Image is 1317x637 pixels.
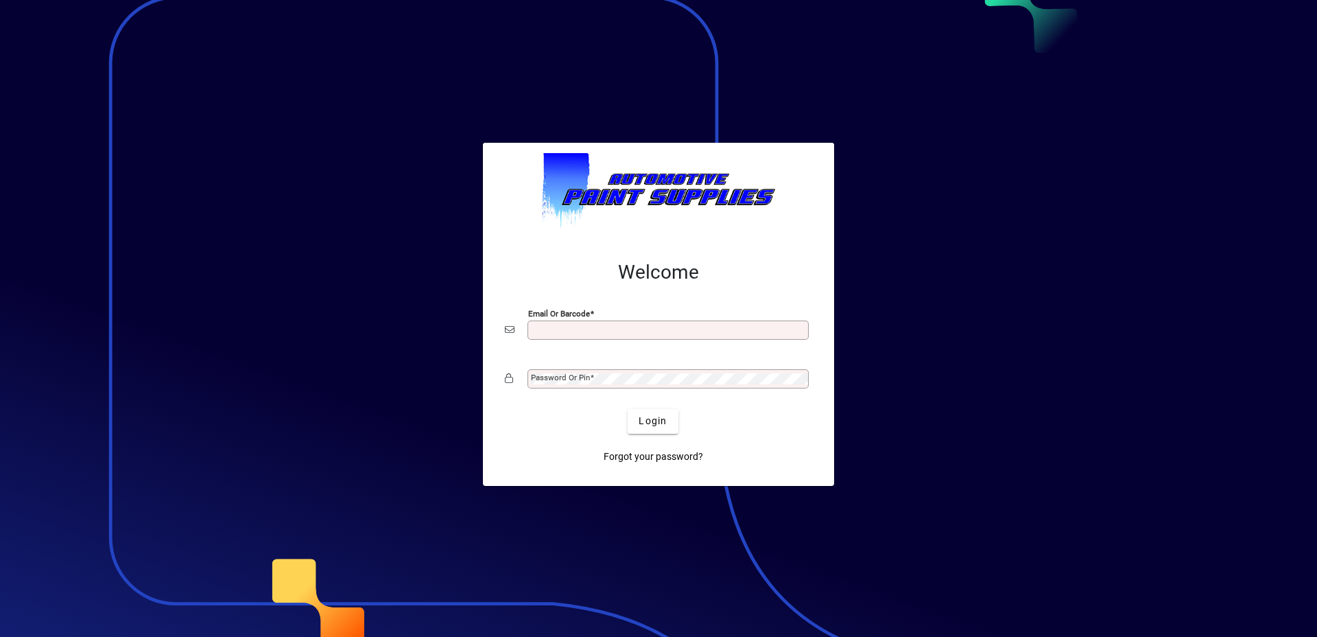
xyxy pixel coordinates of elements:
[604,450,703,464] span: Forgot your password?
[528,308,590,318] mat-label: Email or Barcode
[639,414,667,428] span: Login
[531,373,590,382] mat-label: Password or Pin
[505,261,812,284] h2: Welcome
[628,409,678,434] button: Login
[598,445,709,470] a: Forgot your password?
